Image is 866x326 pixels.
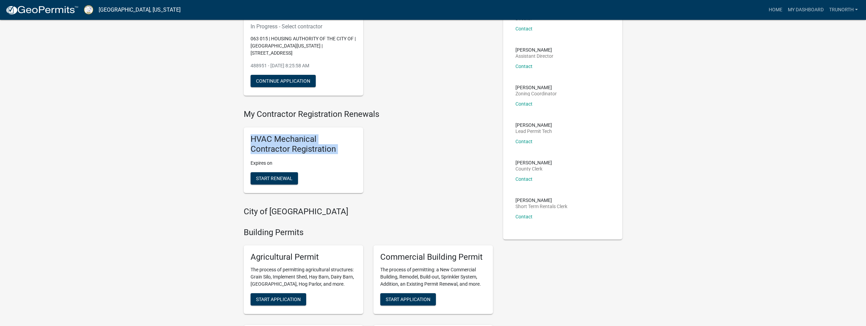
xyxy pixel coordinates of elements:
a: Contact [515,64,533,69]
p: The process of permitting agricultural structures: Grain Silo, Implement Shed, Hay Barn, Dairy Ba... [251,266,356,288]
h4: Building Permits [244,228,493,237]
button: Start Renewal [251,172,298,185]
wm-registration-list-section: My Contractor Registration Renewals [244,109,493,198]
span: Start Application [256,297,301,302]
a: My Dashboard [785,3,826,16]
h4: My Contractor Registration Renewals [244,109,493,119]
p: [PERSON_NAME] [515,160,552,165]
p: 063 015 | HOUSING AUTHORITY OF THE CITY OF | [GEOGRAPHIC_DATA][US_STATE] | [STREET_ADDRESS] [251,35,356,57]
p: Short Term Rentals Clerk [515,204,567,209]
button: Continue Application [251,75,316,87]
button: Start Application [380,293,436,305]
span: Start Renewal [256,175,293,181]
p: [PERSON_NAME] [515,85,557,90]
p: [PERSON_NAME] [515,47,553,52]
span: Start Application [386,297,430,302]
h5: Agricultural Permit [251,252,356,262]
p: Assistant Director [515,54,553,58]
p: Lead Permit Tech [515,129,552,134]
img: Putnam County, Georgia [84,5,93,14]
a: Home [766,3,785,16]
a: Contact [515,26,533,31]
p: Expires on [251,160,356,167]
h5: HVAC Mechanical Contractor Registration [251,134,356,154]
h5: Commercial Building Permit [380,252,486,262]
p: The process of permitting: a New Commercial Building, Remodel, Build-out, Sprinkler System, Addit... [380,266,486,288]
p: County Clerk [515,166,552,171]
h6: In Progress - Select contractor [251,23,356,30]
a: Contact [515,139,533,144]
p: Zoning Coordinator [515,91,557,96]
h4: City of [GEOGRAPHIC_DATA] [244,207,493,217]
p: 488951 - [DATE] 8:25:58 AM [251,62,356,69]
p: [PERSON_NAME] [515,198,567,203]
a: Contact [515,176,533,182]
a: [GEOGRAPHIC_DATA], [US_STATE] [99,4,181,16]
a: TruNorth [826,3,861,16]
a: Contact [515,101,533,107]
a: Contact [515,214,533,219]
p: [PERSON_NAME] [515,123,552,127]
button: Start Application [251,293,306,305]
